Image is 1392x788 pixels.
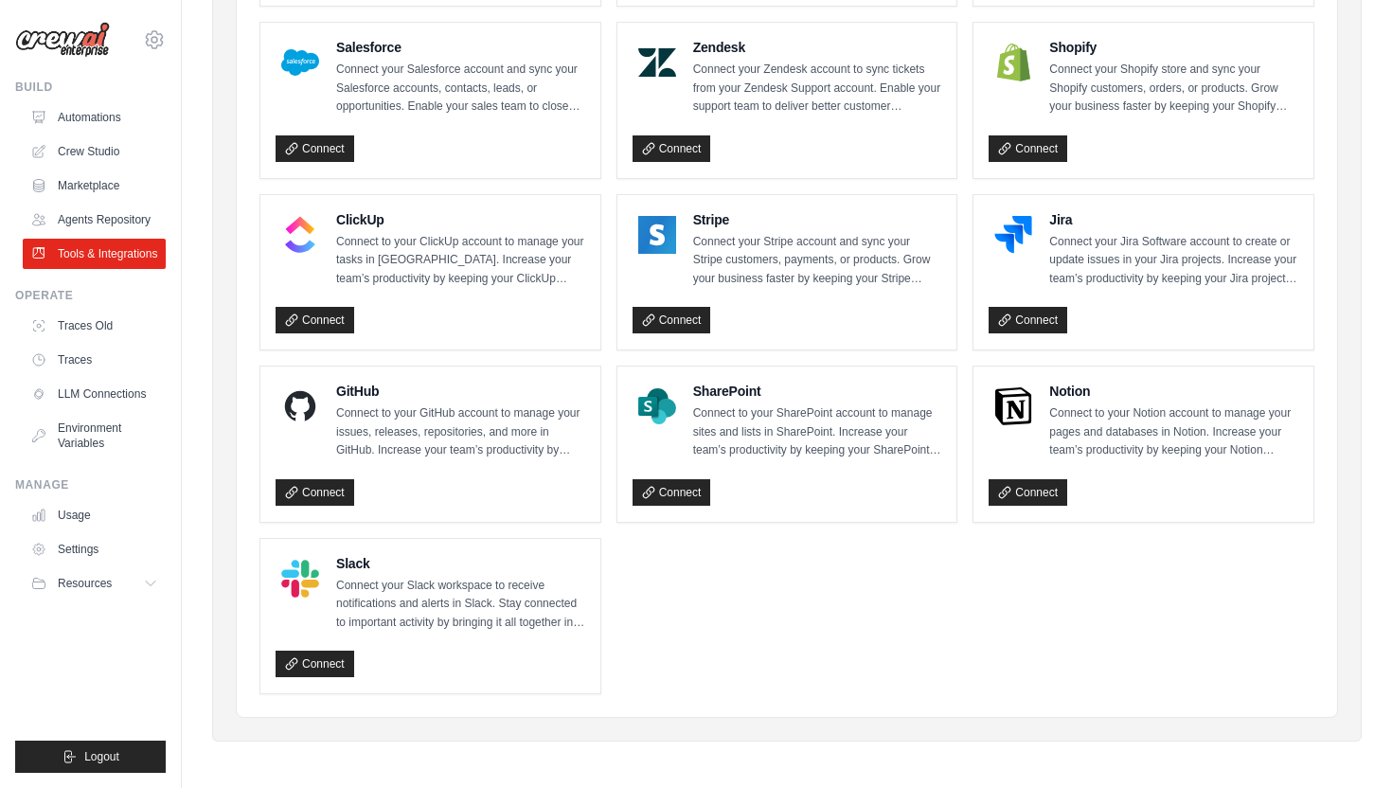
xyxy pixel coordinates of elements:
[15,80,166,95] div: Build
[281,560,319,598] img: Slack Logo
[693,404,942,460] p: Connect to your SharePoint account to manage sites and lists in SharePoint. Increase your team’s ...
[23,136,166,167] a: Crew Studio
[276,307,354,333] a: Connect
[15,22,110,58] img: Logo
[336,233,585,289] p: Connect to your ClickUp account to manage your tasks in [GEOGRAPHIC_DATA]. Increase your team’s p...
[693,210,942,229] h4: Stripe
[638,216,676,254] img: Stripe Logo
[633,135,711,162] a: Connect
[23,102,166,133] a: Automations
[276,135,354,162] a: Connect
[994,44,1032,81] img: Shopify Logo
[633,479,711,506] a: Connect
[58,576,112,591] span: Resources
[693,61,942,116] p: Connect your Zendesk account to sync tickets from your Zendesk Support account. Enable your suppo...
[336,404,585,460] p: Connect to your GitHub account to manage your issues, releases, repositories, and more in GitHub....
[336,61,585,116] p: Connect your Salesforce account and sync your Salesforce accounts, contacts, leads, or opportunit...
[994,216,1032,254] img: Jira Logo
[23,345,166,375] a: Traces
[994,387,1032,425] img: Notion Logo
[15,288,166,303] div: Operate
[23,170,166,201] a: Marketplace
[693,382,942,401] h4: SharePoint
[23,500,166,530] a: Usage
[23,568,166,599] button: Resources
[1049,38,1298,57] h4: Shopify
[1049,61,1298,116] p: Connect your Shopify store and sync your Shopify customers, orders, or products. Grow your busine...
[989,135,1067,162] a: Connect
[276,479,354,506] a: Connect
[336,577,585,633] p: Connect your Slack workspace to receive notifications and alerts in Slack. Stay connected to impo...
[23,379,166,409] a: LLM Connections
[336,210,585,229] h4: ClickUp
[336,554,585,573] h4: Slack
[336,382,585,401] h4: GitHub
[1049,210,1298,229] h4: Jira
[23,534,166,564] a: Settings
[638,387,676,425] img: SharePoint Logo
[15,741,166,773] button: Logout
[23,205,166,235] a: Agents Repository
[276,651,354,677] a: Connect
[281,44,319,81] img: Salesforce Logo
[281,387,319,425] img: GitHub Logo
[1049,404,1298,460] p: Connect to your Notion account to manage your pages and databases in Notion. Increase your team’s...
[989,479,1067,506] a: Connect
[989,307,1067,333] a: Connect
[638,44,676,81] img: Zendesk Logo
[1049,233,1298,289] p: Connect your Jira Software account to create or update issues in your Jira projects. Increase you...
[1049,382,1298,401] h4: Notion
[693,38,942,57] h4: Zendesk
[23,413,166,458] a: Environment Variables
[281,216,319,254] img: ClickUp Logo
[633,307,711,333] a: Connect
[15,477,166,492] div: Manage
[23,311,166,341] a: Traces Old
[336,38,585,57] h4: Salesforce
[84,749,119,764] span: Logout
[23,239,166,269] a: Tools & Integrations
[693,233,942,289] p: Connect your Stripe account and sync your Stripe customers, payments, or products. Grow your busi...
